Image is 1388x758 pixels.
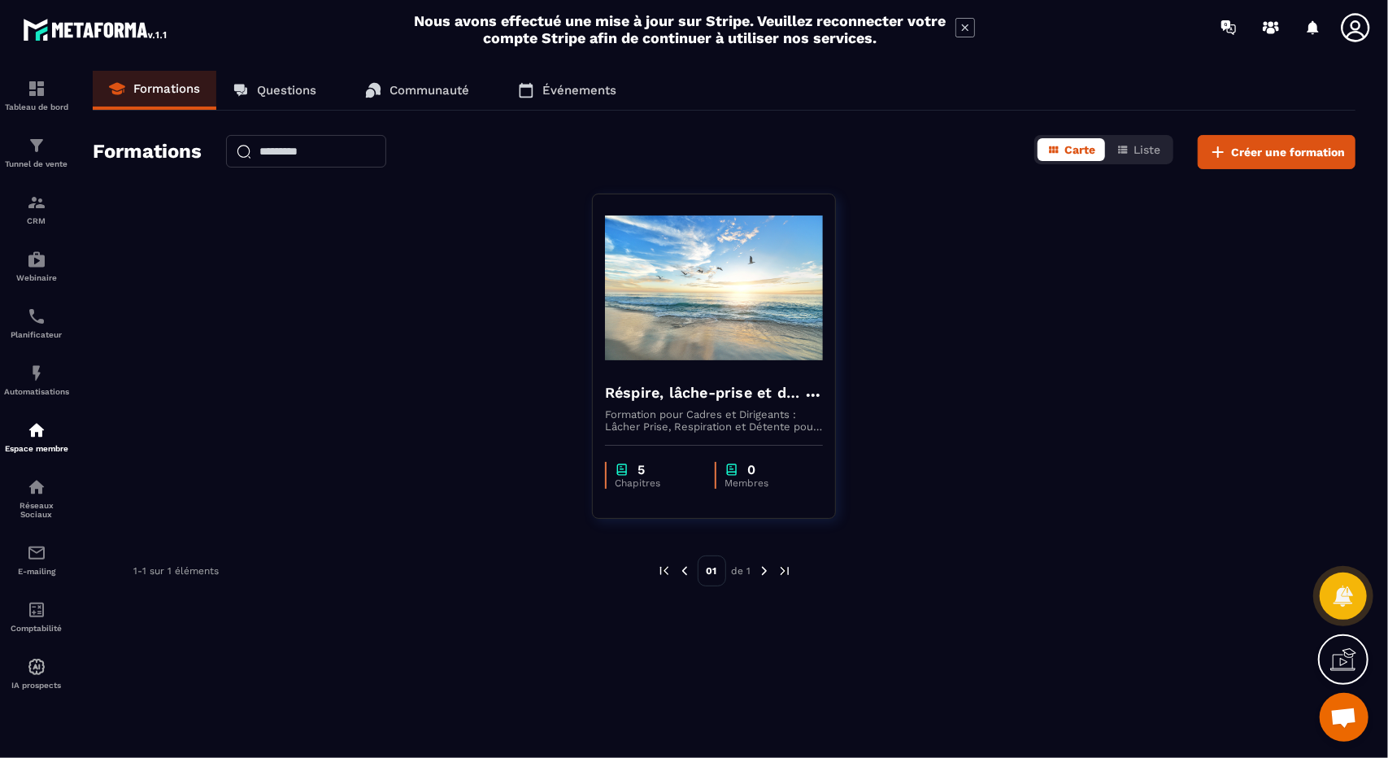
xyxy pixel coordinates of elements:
p: Espace membre [4,444,69,453]
p: Questions [257,83,316,98]
img: formation [27,136,46,155]
p: 0 [747,462,755,477]
img: scheduler [27,307,46,326]
p: 5 [637,462,645,477]
span: Liste [1133,143,1160,156]
h2: Nous avons effectué une mise à jour sur Stripe. Veuillez reconnecter votre compte Stripe afin de ... [414,12,947,46]
a: Formations [93,71,216,110]
p: Webinaire [4,273,69,282]
p: Formations [133,81,200,96]
a: automationsautomationsEspace membre [4,408,69,465]
img: automations [27,250,46,269]
p: Planificateur [4,330,69,339]
p: Tableau de bord [4,102,69,111]
img: logo [23,15,169,44]
img: formation [27,193,46,212]
p: 1-1 sur 1 éléments [133,565,219,577]
p: Automatisations [4,387,69,396]
img: automations [27,364,46,383]
a: formation-backgroundRéspire, lâche-prise et décideFormation pour Cadres et Dirigeants : Lâcher Pr... [592,194,856,539]
p: Formation pour Cadres et Dirigeants : Lâcher Prise, Respiration et Détente pour renouer avec un É... [605,408,823,433]
button: Carte [1038,138,1105,161]
h2: Formations [93,135,202,169]
p: Chapitres [615,477,698,489]
img: formation [27,79,46,98]
p: CRM [4,216,69,225]
a: Ouvrir le chat [1320,693,1368,742]
p: Membres [724,477,807,489]
p: E-mailing [4,567,69,576]
a: emailemailE-mailing [4,531,69,588]
span: Créer une formation [1231,144,1345,160]
img: next [777,564,792,578]
h4: Réspire, lâche-prise et décide [605,381,803,404]
a: Communauté [349,71,485,110]
img: automations [27,420,46,440]
img: social-network [27,477,46,497]
p: IA prospects [4,681,69,690]
img: formation-background [605,207,823,369]
button: Liste [1107,138,1170,161]
a: formationformationTableau de bord [4,67,69,124]
p: de 1 [732,564,751,577]
a: formationformationCRM [4,181,69,237]
p: Tunnel de vente [4,159,69,168]
p: Comptabilité [4,624,69,633]
p: Réseaux Sociaux [4,501,69,519]
img: next [757,564,772,578]
img: accountant [27,600,46,620]
span: Carte [1064,143,1095,156]
button: Créer une formation [1198,135,1355,169]
p: Événements [542,83,616,98]
img: prev [677,564,692,578]
a: schedulerschedulerPlanificateur [4,294,69,351]
a: automationsautomationsAutomatisations [4,351,69,408]
a: social-networksocial-networkRéseaux Sociaux [4,465,69,531]
a: automationsautomationsWebinaire [4,237,69,294]
a: formationformationTunnel de vente [4,124,69,181]
a: accountantaccountantComptabilité [4,588,69,645]
a: Questions [216,71,333,110]
a: Événements [502,71,633,110]
p: Communauté [389,83,469,98]
img: prev [657,564,672,578]
img: email [27,543,46,563]
img: chapter [615,462,629,477]
img: automations [27,657,46,677]
img: chapter [724,462,739,477]
p: 01 [698,555,726,586]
